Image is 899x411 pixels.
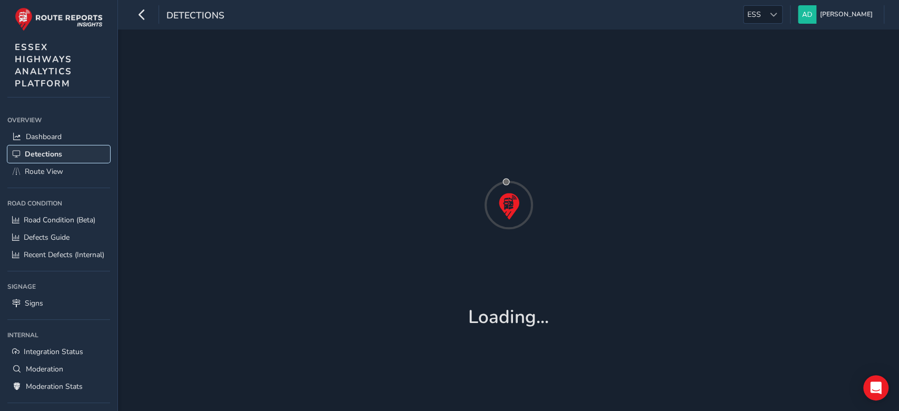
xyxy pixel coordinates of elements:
[166,9,224,24] span: Detections
[7,163,110,180] a: Route View
[26,132,62,142] span: Dashboard
[26,381,83,392] span: Moderation Stats
[24,215,95,225] span: Road Condition (Beta)
[7,343,110,360] a: Integration Status
[15,7,103,31] img: rr logo
[863,375,888,400] div: Open Intercom Messenger
[24,347,83,357] span: Integration Status
[7,112,110,128] div: Overview
[798,5,816,24] img: diamond-layout
[25,167,63,177] span: Route View
[15,41,72,90] span: ESSEX HIGHWAYS ANALYTICS PLATFORM
[25,298,43,308] span: Signs
[7,360,110,378] a: Moderation
[7,195,110,211] div: Road Condition
[24,250,104,260] span: Recent Defects (Internal)
[7,128,110,145] a: Dashboard
[7,211,110,229] a: Road Condition (Beta)
[24,232,70,242] span: Defects Guide
[7,229,110,246] a: Defects Guide
[820,5,873,24] span: [PERSON_NAME]
[7,279,110,295] div: Signage
[744,6,765,23] span: ESS
[7,145,110,163] a: Detections
[7,378,110,395] a: Moderation Stats
[7,246,110,263] a: Recent Defects (Internal)
[468,306,549,328] h1: Loading...
[25,149,62,159] span: Detections
[7,327,110,343] div: Internal
[7,295,110,312] a: Signs
[798,5,876,24] button: [PERSON_NAME]
[26,364,63,374] span: Moderation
